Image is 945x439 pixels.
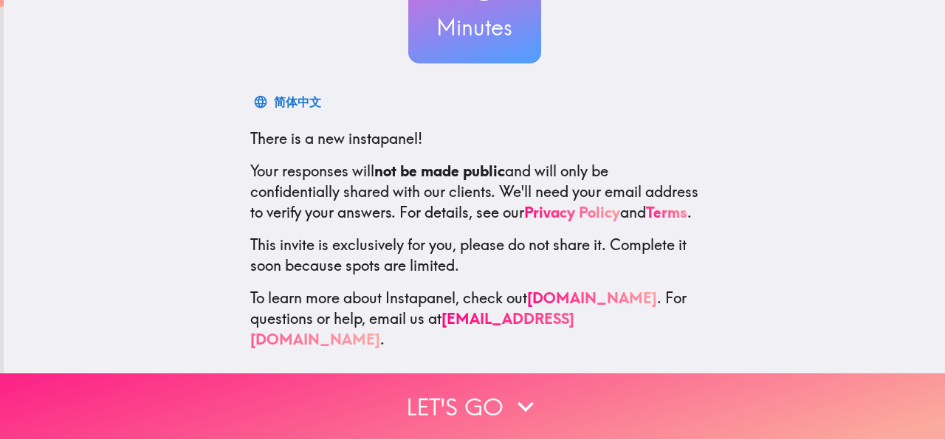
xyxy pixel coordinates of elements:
div: 简体中文 [274,91,321,112]
p: This invite is exclusively for you, please do not share it. Complete it soon because spots are li... [250,235,699,276]
p: Your responses will and will only be confidentially shared with our clients. We'll need your emai... [250,161,699,223]
h3: Minutes [408,12,541,43]
a: [DOMAIN_NAME] [527,288,657,307]
a: [EMAIL_ADDRESS][DOMAIN_NAME] [250,309,574,348]
span: There is a new instapanel! [250,129,422,148]
b: not be made public [374,162,505,180]
a: Privacy Policy [524,203,620,221]
a: Terms [646,203,687,221]
p: To learn more about Instapanel, check out . For questions or help, email us at . [250,288,699,350]
button: 简体中文 [250,87,327,117]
